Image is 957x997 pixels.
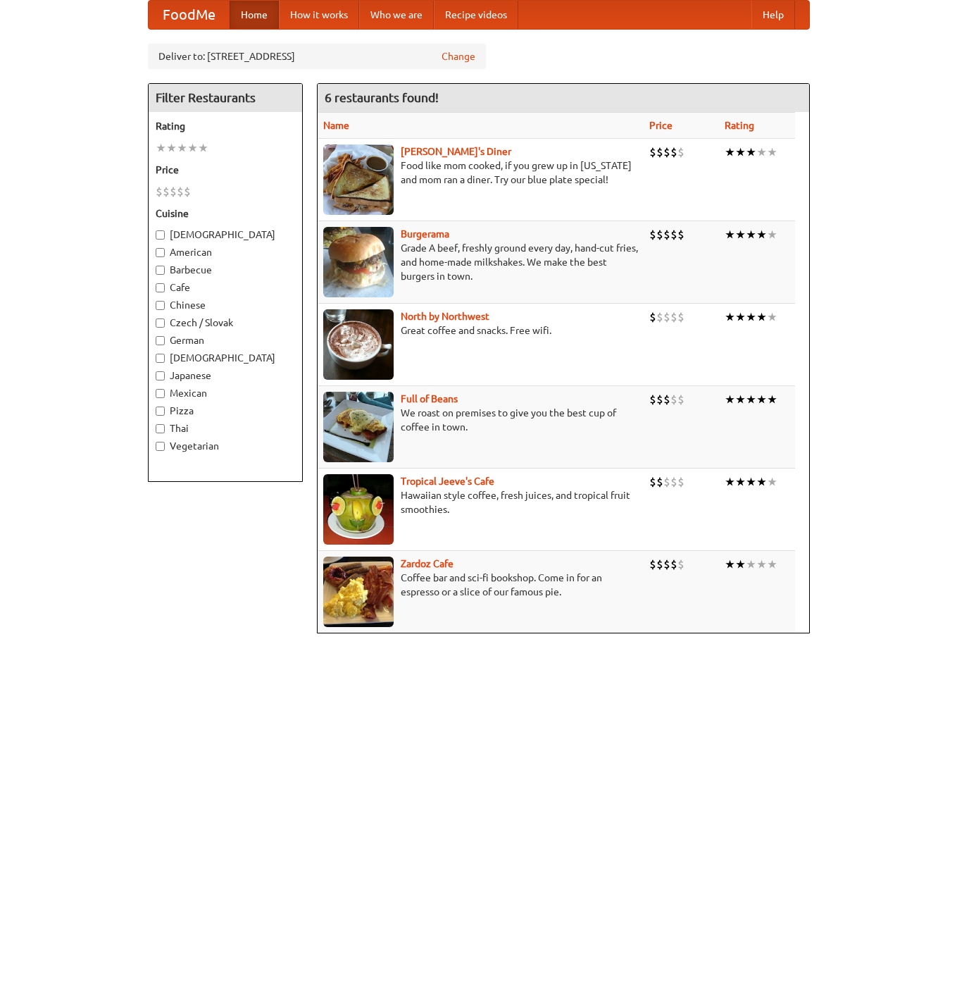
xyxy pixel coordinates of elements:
[156,439,295,453] label: Vegetarian
[156,386,295,400] label: Mexican
[359,1,434,29] a: Who we are
[156,369,295,383] label: Japanese
[649,227,656,242] li: $
[677,392,684,407] li: $
[663,309,670,325] li: $
[156,336,165,345] input: German
[663,557,670,572] li: $
[401,228,449,240] a: Burgerama
[156,421,295,435] label: Thai
[725,144,735,160] li: ★
[149,84,302,112] h4: Filter Restaurants
[677,227,684,242] li: $
[166,140,177,156] li: ★
[156,318,165,328] input: Czech / Slovak
[177,140,187,156] li: ★
[323,241,638,283] p: Grade A beef, freshly ground every day, hand-cut fries, and home-made milkshakes. We make the bes...
[767,474,777,490] li: ★
[725,392,735,407] li: ★
[156,248,165,257] input: American
[756,392,767,407] li: ★
[325,91,439,104] ng-pluralize: 6 restaurants found!
[323,227,394,297] img: burgerama.jpg
[677,557,684,572] li: $
[746,392,756,407] li: ★
[156,230,165,240] input: [DEMOGRAPHIC_DATA]
[156,301,165,310] input: Chinese
[323,144,394,215] img: sallys.jpg
[323,309,394,380] img: north.jpg
[735,227,746,242] li: ★
[767,227,777,242] li: ★
[187,140,198,156] li: ★
[670,309,677,325] li: $
[756,144,767,160] li: ★
[756,474,767,490] li: ★
[649,144,656,160] li: $
[279,1,359,29] a: How it works
[156,316,295,330] label: Czech / Slovak
[156,424,165,433] input: Thai
[401,558,454,569] a: Zardoz Cafe
[156,371,165,380] input: Japanese
[746,309,756,325] li: ★
[323,557,394,627] img: zardoz.jpg
[746,557,756,572] li: ★
[401,393,458,404] b: Full of Beans
[735,392,746,407] li: ★
[735,557,746,572] li: ★
[751,1,795,29] a: Help
[156,298,295,312] label: Chinese
[434,1,518,29] a: Recipe videos
[649,557,656,572] li: $
[767,309,777,325] li: ★
[156,228,295,242] label: [DEMOGRAPHIC_DATA]
[156,184,163,199] li: $
[756,309,767,325] li: ★
[746,227,756,242] li: ★
[401,146,511,157] a: [PERSON_NAME]'s Diner
[401,311,489,322] a: North by Northwest
[442,49,475,63] a: Change
[677,474,684,490] li: $
[746,474,756,490] li: ★
[148,44,486,69] div: Deliver to: [STREET_ADDRESS]
[663,474,670,490] li: $
[656,309,663,325] li: $
[670,227,677,242] li: $
[756,557,767,572] li: ★
[156,245,295,259] label: American
[156,354,165,363] input: [DEMOGRAPHIC_DATA]
[323,159,638,187] p: Food like mom cooked, if you grew up in [US_STATE] and mom ran a diner. Try our blue plate special!
[663,392,670,407] li: $
[323,120,349,131] a: Name
[735,144,746,160] li: ★
[156,263,295,277] label: Barbecue
[656,557,663,572] li: $
[156,140,166,156] li: ★
[767,144,777,160] li: ★
[170,184,177,199] li: $
[156,442,165,451] input: Vegetarian
[656,144,663,160] li: $
[670,474,677,490] li: $
[670,392,677,407] li: $
[184,184,191,199] li: $
[156,119,295,133] h5: Rating
[670,557,677,572] li: $
[725,474,735,490] li: ★
[756,227,767,242] li: ★
[156,266,165,275] input: Barbecue
[663,227,670,242] li: $
[656,392,663,407] li: $
[198,140,208,156] li: ★
[156,163,295,177] h5: Price
[323,392,394,462] img: beans.jpg
[725,120,754,131] a: Rating
[401,476,494,487] a: Tropical Jeeve's Cafe
[230,1,279,29] a: Home
[649,474,656,490] li: $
